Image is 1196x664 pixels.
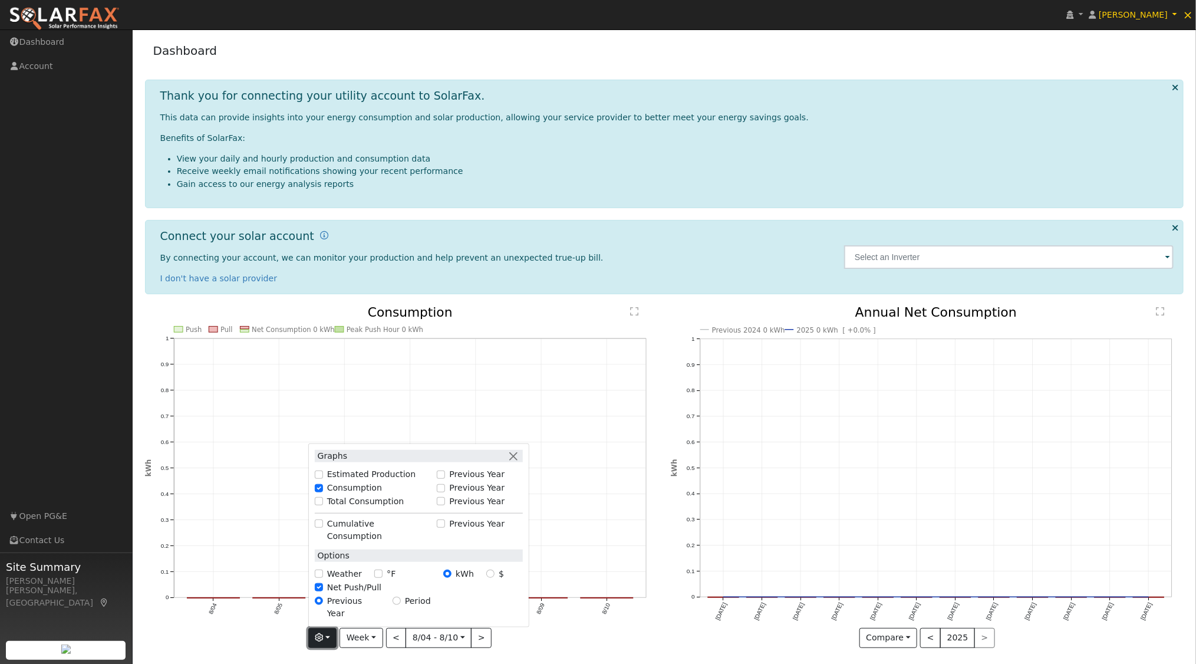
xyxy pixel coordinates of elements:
span: By connecting your account, we can monitor your production and help prevent an unexpected true-up... [160,253,604,262]
text: Push [186,326,202,334]
circle: onclick="" [1108,595,1112,600]
img: retrieve [61,645,71,654]
a: I don't have a solar provider [160,274,278,283]
text: 8/10 [601,602,612,616]
text: [DATE] [869,601,882,621]
text: 0.6 [687,439,695,445]
label: Previous Year [449,482,505,494]
circle: onclick="" [991,595,996,600]
text: [DATE] [714,601,728,621]
text: 0.9 [160,361,169,367]
rect: onclick="" [862,597,894,598]
input: $ [486,570,495,578]
span: Site Summary [6,559,126,575]
button: Week [340,628,383,648]
input: Previous Year [437,497,445,505]
text: Pull [220,326,233,334]
text: [DATE] [985,601,999,621]
input: Net Push/Pull [315,583,323,591]
text:  [1156,307,1164,316]
text: 0.6 [160,439,169,445]
text: 1 [166,335,169,341]
text: [DATE] [831,601,844,621]
text: 8/04 [207,602,218,616]
circle: onclick="" [837,595,842,600]
text: 0.3 [160,517,169,523]
span: This data can provide insights into your energy consumption and solar production, allowing your s... [160,113,809,122]
button: < [386,628,407,648]
label: Previous Year [327,594,380,619]
span: × [1183,8,1193,22]
button: 8/04 - 8/10 [406,628,472,648]
text: [DATE] [1140,601,1154,621]
text: 8/05 [273,602,284,616]
rect: onclick="" [978,597,1010,598]
input: Previous Year [315,597,323,605]
text: Annual Net Consumption [855,305,1017,320]
text: 0.5 [687,465,695,471]
circle: onclick="" [914,595,919,600]
input: Cumulative Consumption [315,520,323,528]
text: 0.4 [160,491,169,497]
label: $ [499,568,504,580]
rect: onclick="" [1017,597,1049,598]
rect: onclick="" [901,597,933,598]
text: Previous 2024 0 kWh [712,326,785,334]
text: kWh [144,459,152,476]
text:  [631,307,639,316]
rect: onclick="" [1056,597,1088,598]
rect: onclick="" [1134,597,1165,598]
rect: onclick="" [1095,597,1126,598]
button: < [920,628,941,648]
label: Weather [327,568,362,580]
text: [DATE] [947,601,960,621]
a: Map [99,598,110,607]
input: °F [374,570,383,578]
circle: onclick="" [798,595,803,600]
text: [DATE] [1024,601,1037,621]
text: 2025 0 kWh [ +0.0% ] [796,326,876,334]
label: °F [387,568,396,580]
label: kWh [456,568,474,580]
text: Consumption [368,305,453,320]
text: 8/09 [535,602,546,616]
text: 0.1 [160,568,169,575]
text: 0.7 [687,413,695,419]
text: [DATE] [1101,601,1115,621]
label: Previous Year [449,518,505,530]
input: Estimated Production [315,471,323,479]
text: 0.2 [160,543,169,549]
div: [PERSON_NAME] [6,575,126,587]
label: Consumption [327,482,382,494]
li: Gain access to our energy analysis reports [177,178,1174,190]
text: 0.5 [160,465,169,471]
label: Graphs [315,450,348,462]
text: 0.2 [687,542,695,548]
input: Previous Year [437,471,445,479]
circle: onclick="" [760,595,765,600]
text: 0.1 [687,568,695,574]
text: [DATE] [908,601,921,621]
text: 0.3 [687,517,695,523]
span: [PERSON_NAME] [1099,10,1168,19]
rect: onclick="" [746,597,777,598]
circle: onclick="" [953,595,958,600]
label: Net Push/Pull [327,581,381,594]
rect: onclick="" [785,597,816,598]
input: Select an Inverter [844,245,1174,269]
rect: onclick="" [940,597,971,598]
input: Total Consumption [315,497,323,505]
rect: onclick="" [824,597,855,598]
button: > [471,628,492,648]
text: 0.8 [160,387,169,393]
label: Previous Year [449,468,505,481]
button: Compare [859,628,918,648]
text: 0 [166,594,169,601]
circle: onclick="" [1146,595,1151,600]
text: 1 [691,336,695,342]
label: Period [405,594,431,607]
label: Previous Year [449,495,505,508]
input: Weather [315,570,323,578]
